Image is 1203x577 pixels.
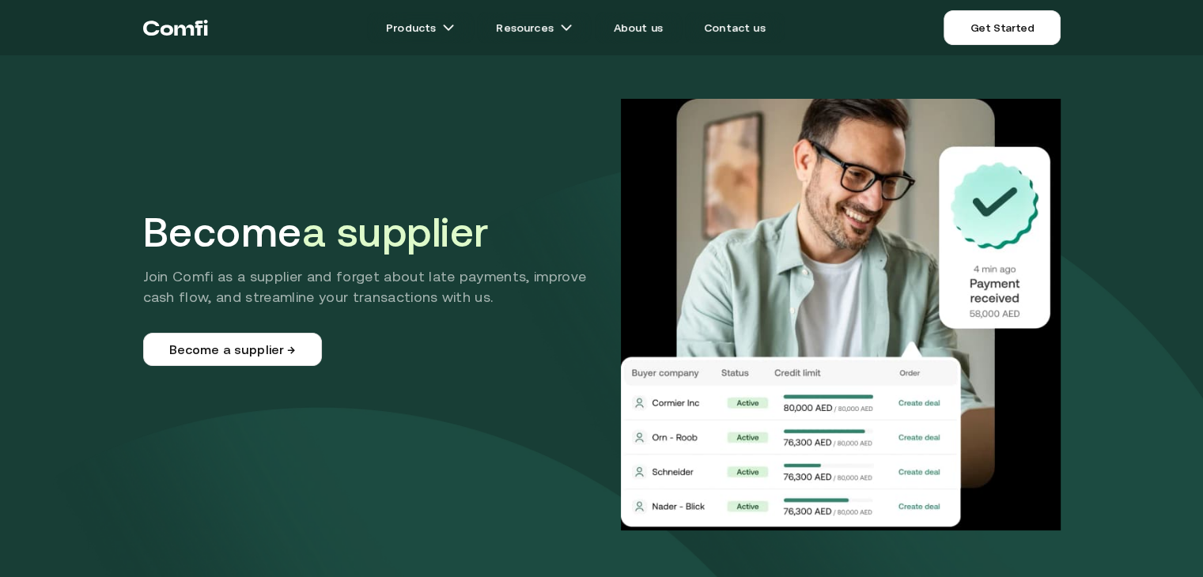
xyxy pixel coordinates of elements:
a: Return to the top of the Comfi home page [143,4,208,51]
img: arrow icons [442,21,455,34]
a: Contact us [685,12,785,43]
a: Resourcesarrow icons [477,12,591,43]
img: Supplier Hero Image [621,99,1061,530]
p: Join Comfi as a supplier and forget about late payments, improve cash flow, and streamline your t... [143,266,607,307]
a: Become a supplier → [143,333,322,366]
span: a supplier [302,209,489,255]
a: Get Started [944,10,1060,45]
a: Productsarrow icons [367,12,474,43]
a: About us [595,12,682,43]
h1: Become [143,208,607,257]
img: arrow icons [560,21,573,34]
